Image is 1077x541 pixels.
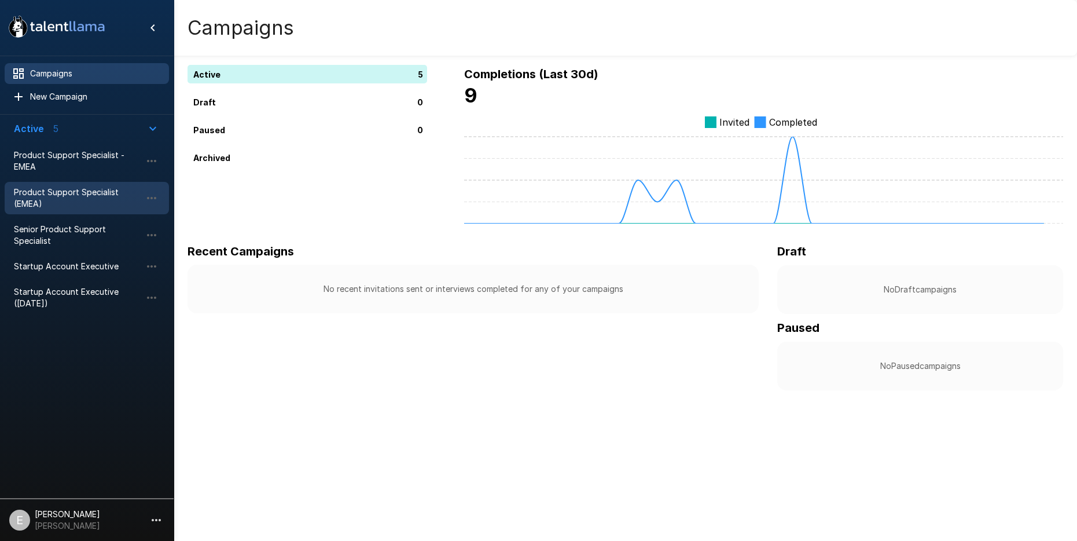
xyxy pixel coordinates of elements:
p: No Draft campaigns [796,284,1045,295]
b: Paused [777,321,819,335]
b: Recent Campaigns [188,244,294,258]
b: 9 [464,83,477,107]
p: 0 [417,124,423,136]
p: No Paused campaigns [796,360,1045,372]
p: 5 [418,68,423,81]
b: Completions (Last 30d) [464,67,598,81]
h4: Campaigns [188,16,294,40]
b: Draft [777,244,806,258]
p: No recent invitations sent or interviews completed for any of your campaigns [206,283,740,295]
p: 0 [417,96,423,108]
